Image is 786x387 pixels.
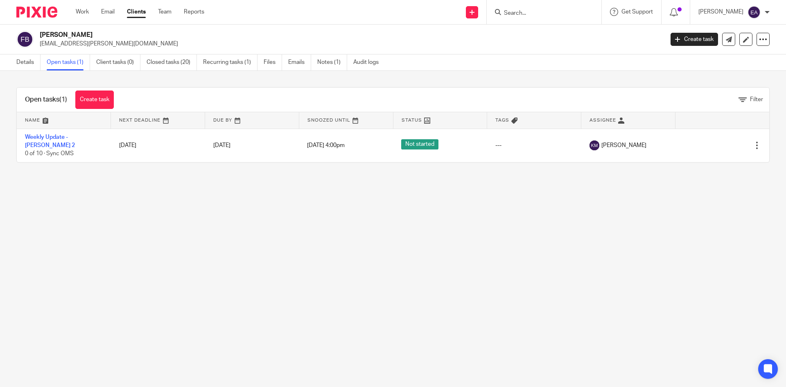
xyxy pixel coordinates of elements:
[307,143,345,148] span: [DATE] 4:00pm
[25,134,75,148] a: Weekly Update - [PERSON_NAME] 2
[589,140,599,150] img: svg%3E
[698,8,743,16] p: [PERSON_NAME]
[47,54,90,70] a: Open tasks (1)
[16,31,34,48] img: svg%3E
[671,33,718,46] a: Create task
[621,9,653,15] span: Get Support
[158,8,172,16] a: Team
[495,118,509,122] span: Tags
[75,91,114,109] a: Create task
[127,8,146,16] a: Clients
[401,139,438,149] span: Not started
[503,10,577,17] input: Search
[16,54,41,70] a: Details
[601,141,646,149] span: [PERSON_NAME]
[353,54,385,70] a: Audit logs
[307,118,350,122] span: Snoozed Until
[495,141,573,149] div: ---
[101,8,115,16] a: Email
[76,8,89,16] a: Work
[25,151,74,156] span: 0 of 10 · Sync OMS
[40,40,658,48] p: [EMAIL_ADDRESS][PERSON_NAME][DOMAIN_NAME]
[96,54,140,70] a: Client tasks (0)
[40,31,535,39] h2: [PERSON_NAME]
[16,7,57,18] img: Pixie
[264,54,282,70] a: Files
[288,54,311,70] a: Emails
[402,118,422,122] span: Status
[111,129,205,162] td: [DATE]
[750,97,763,102] span: Filter
[25,95,67,104] h1: Open tasks
[59,96,67,103] span: (1)
[213,143,230,148] span: [DATE]
[317,54,347,70] a: Notes (1)
[147,54,197,70] a: Closed tasks (20)
[203,54,257,70] a: Recurring tasks (1)
[184,8,204,16] a: Reports
[748,6,761,19] img: svg%3E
